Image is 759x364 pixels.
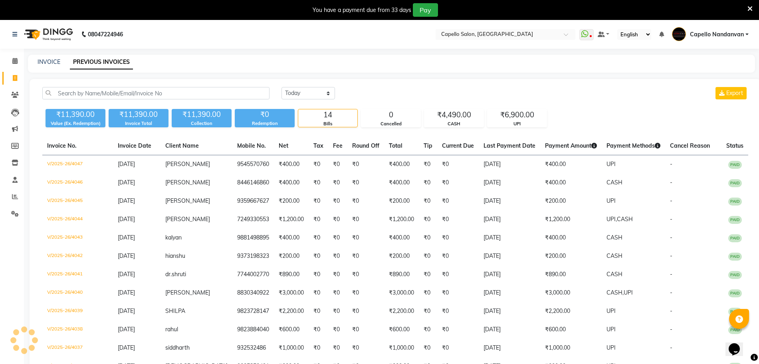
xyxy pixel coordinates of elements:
td: ₹1,000.00 [540,339,602,357]
td: ₹0 [328,302,347,320]
td: ₹200.00 [384,192,419,210]
span: Tip [424,142,432,149]
td: ₹0 [309,284,328,302]
span: Total [389,142,402,149]
td: 8830340922 [232,284,274,302]
span: [DATE] [118,179,135,186]
td: [DATE] [479,247,540,265]
td: ₹0 [328,284,347,302]
td: ₹600.00 [540,320,602,339]
span: Current Due [442,142,474,149]
td: V/2025-26/4039 [42,302,113,320]
span: - [670,326,672,333]
td: [DATE] [479,229,540,247]
td: ₹0 [347,174,384,192]
td: ₹0 [347,339,384,357]
span: [DATE] [118,234,135,241]
div: ₹6,900.00 [488,109,547,121]
span: Invoice Date [118,142,151,149]
td: ₹2,200.00 [384,302,419,320]
span: hianshu [165,252,185,259]
td: ₹0 [419,174,437,192]
td: ₹0 [419,265,437,284]
span: PAID [728,198,742,206]
b: 08047224946 [88,23,123,45]
span: - [670,289,672,296]
td: ₹3,000.00 [384,284,419,302]
img: logo [20,23,75,45]
span: PAID [728,216,742,224]
span: [PERSON_NAME] [165,289,210,296]
td: ₹600.00 [384,320,419,339]
td: ₹890.00 [384,265,419,284]
td: ₹1,000.00 [384,339,419,357]
td: ₹200.00 [384,247,419,265]
td: ₹0 [419,302,437,320]
div: Cancelled [361,121,420,127]
a: INVOICE [38,58,60,65]
td: ₹0 [328,320,347,339]
span: [PERSON_NAME] [165,179,210,186]
td: ₹400.00 [274,174,309,192]
td: ₹0 [419,247,437,265]
td: ₹0 [328,174,347,192]
td: ₹400.00 [274,229,309,247]
td: ₹2,200.00 [274,302,309,320]
td: ₹0 [437,302,479,320]
button: Export [715,87,747,99]
span: [DATE] [118,326,135,333]
td: ₹0 [347,320,384,339]
div: ₹11,390.00 [172,109,232,120]
td: ₹0 [419,320,437,339]
span: UPI, [606,216,617,223]
td: ₹400.00 [540,155,602,174]
span: Payment Amount [545,142,597,149]
span: PAID [728,308,742,316]
td: V/2025-26/4046 [42,174,113,192]
td: ₹0 [419,339,437,357]
td: ₹0 [328,265,347,284]
td: 9373198323 [232,247,274,265]
span: [DATE] [118,252,135,259]
div: Value (Ex. Redemption) [46,120,105,127]
td: ₹0 [437,247,479,265]
span: - [670,160,672,168]
td: ₹0 [309,320,328,339]
td: 9823728147 [232,302,274,320]
div: 14 [298,109,357,121]
td: ₹0 [437,284,479,302]
td: ₹0 [309,174,328,192]
span: PAID [728,289,742,297]
td: ₹200.00 [274,192,309,210]
div: ₹11,390.00 [109,109,168,120]
td: ₹890.00 [540,265,602,284]
span: Export [726,89,743,97]
span: PAID [728,326,742,334]
td: ₹0 [437,265,479,284]
td: V/2025-26/4038 [42,320,113,339]
td: ₹1,200.00 [540,210,602,229]
td: ₹400.00 [384,229,419,247]
span: CASH [606,234,622,241]
td: ₹0 [328,192,347,210]
a: PREVIOUS INVOICES [70,55,133,69]
span: - [670,197,672,204]
span: - [670,252,672,259]
img: Capello Nandanvan [672,27,686,41]
td: [DATE] [479,339,540,357]
span: Client Name [165,142,199,149]
td: V/2025-26/4043 [42,229,113,247]
td: [DATE] [479,265,540,284]
td: ₹3,000.00 [274,284,309,302]
td: ₹400.00 [540,174,602,192]
td: V/2025-26/4044 [42,210,113,229]
span: PAID [728,234,742,242]
div: Invoice Total [109,120,168,127]
td: [DATE] [479,284,540,302]
input: Search by Name/Mobile/Email/Invoice No [42,87,270,99]
td: ₹0 [328,155,347,174]
td: ₹0 [419,210,437,229]
span: UPI [624,289,633,296]
td: ₹0 [437,155,479,174]
td: ₹0 [347,155,384,174]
